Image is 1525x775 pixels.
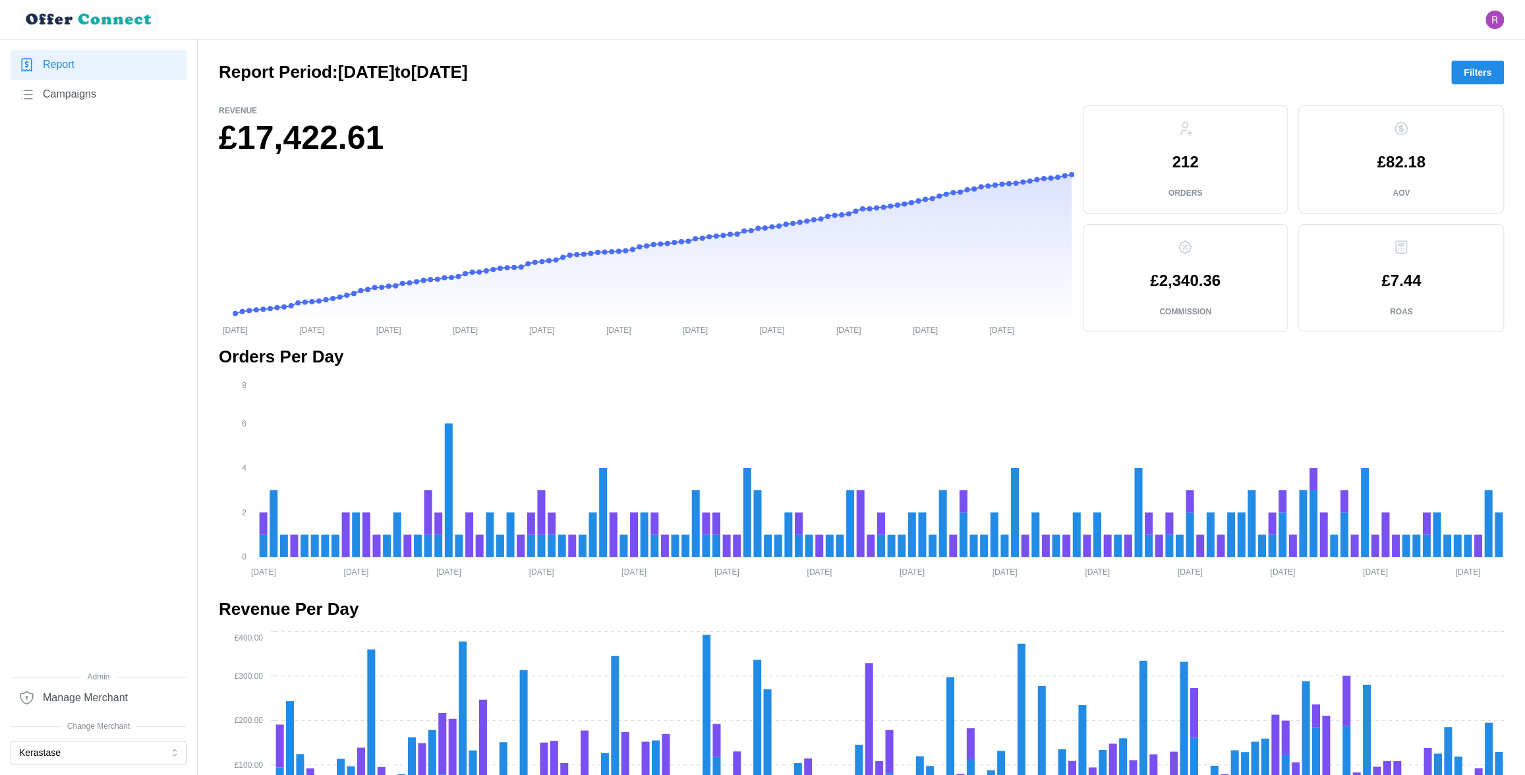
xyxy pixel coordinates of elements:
tspan: £200.00 [235,716,264,725]
tspan: £100.00 [235,761,264,770]
tspan: [DATE] [436,567,461,576]
tspan: [DATE] [807,567,832,576]
button: Filters [1451,61,1504,84]
tspan: [DATE] [989,325,1014,334]
a: Campaigns [11,80,187,109]
img: loyalBe Logo [21,8,158,31]
p: ROAS [1390,306,1413,318]
tspan: [DATE] [1270,567,1295,576]
tspan: [DATE] [913,325,938,334]
img: Ryan Gribben [1485,11,1504,29]
tspan: 4 [242,463,246,473]
span: Admin [11,671,187,683]
a: Manage Merchant [11,683,187,712]
p: Commission [1159,306,1211,318]
p: Revenue [219,105,1072,117]
tspan: [DATE] [683,325,708,334]
tspan: £400.00 [235,633,264,643]
tspan: [DATE] [223,325,248,334]
span: Filters [1464,61,1491,84]
h2: Revenue Per Day [219,598,1504,621]
h2: Report Period: [DATE] to [DATE] [219,61,467,84]
h2: Orders Per Day [219,345,1504,368]
span: Manage Merchant [43,690,128,706]
tspan: [DATE] [1363,567,1388,576]
tspan: [DATE] [714,567,739,576]
button: Kerastase [11,741,187,764]
tspan: [DATE] [1085,567,1110,576]
tspan: [DATE] [993,567,1018,576]
p: £7.44 [1381,273,1421,289]
span: Change Merchant [11,720,187,733]
p: 212 [1172,154,1198,170]
tspan: 0 [242,552,246,561]
p: £82.18 [1377,154,1425,170]
tspan: [DATE] [900,567,925,576]
h1: £17,422.61 [219,117,1072,159]
span: Campaigns [43,86,96,103]
span: Report [43,57,74,73]
tspan: 8 [242,380,246,389]
tspan: [DATE] [299,325,324,334]
p: Orders [1168,188,1202,199]
tspan: £300.00 [235,672,264,681]
tspan: [DATE] [1178,567,1203,576]
tspan: [DATE] [343,567,368,576]
tspan: [DATE] [251,567,276,576]
p: £2,340.36 [1150,273,1221,289]
tspan: [DATE] [606,325,631,334]
tspan: [DATE] [453,325,478,334]
tspan: [DATE] [836,325,861,334]
button: Open user button [1485,11,1504,29]
tspan: [DATE] [529,567,554,576]
tspan: [DATE] [376,325,401,334]
tspan: 6 [242,419,246,428]
tspan: [DATE] [621,567,647,576]
tspan: 2 [242,508,246,517]
tspan: [DATE] [1455,567,1480,576]
p: AOV [1393,188,1410,199]
a: Report [11,50,187,80]
tspan: [DATE] [759,325,784,334]
tspan: [DATE] [529,325,554,334]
